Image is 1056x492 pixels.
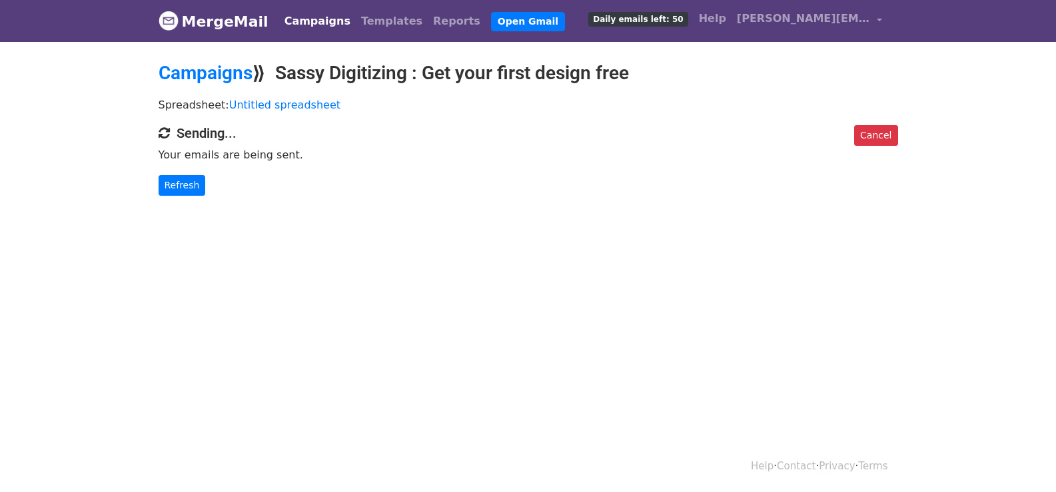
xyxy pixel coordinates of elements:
a: Contact [777,460,815,472]
span: [PERSON_NAME][EMAIL_ADDRESS][DOMAIN_NAME] [737,11,870,27]
a: Campaigns [159,62,253,84]
a: Templates [356,8,428,35]
a: Terms [858,460,887,472]
a: Untitled spreadsheet [229,99,340,111]
h2: ⟫ Sassy Digitizing : Get your first design free [159,62,898,85]
a: Privacy [819,460,855,472]
a: Daily emails left: 50 [583,5,693,32]
a: Open Gmail [491,12,565,31]
a: Help [751,460,774,472]
a: MergeMail [159,7,268,35]
iframe: Chat Widget [989,428,1056,492]
span: Daily emails left: 50 [588,12,688,27]
p: Your emails are being sent. [159,148,898,162]
a: Campaigns [279,8,356,35]
a: [PERSON_NAME][EMAIL_ADDRESS][DOMAIN_NAME] [732,5,887,37]
a: Reports [428,8,486,35]
h4: Sending... [159,125,898,141]
a: Cancel [854,125,897,146]
p: Spreadsheet: [159,98,898,112]
a: Refresh [159,175,206,196]
a: Help [694,5,732,32]
img: MergeMail logo [159,11,179,31]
